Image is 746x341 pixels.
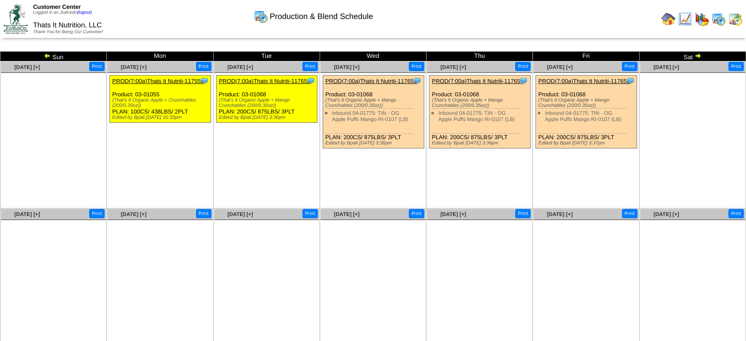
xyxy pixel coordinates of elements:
[441,211,466,217] a: [DATE] [+]
[89,62,105,71] button: Print
[430,76,531,148] div: Product: 03-01068 PLAN: 200CS / 875LBS / 3PLT
[622,209,637,218] button: Print
[15,64,40,70] a: [DATE] [+]
[323,76,424,148] div: Product: 03-01068 PLAN: 200CS / 875LBS / 3PLT
[432,78,523,84] a: PROD(7:00a)Thats It Nutriti-117657
[196,62,211,71] button: Print
[112,115,211,120] div: Edited by Bpali [DATE] 10:33pm
[622,62,637,71] button: Print
[213,52,320,61] td: Tue
[426,52,533,61] td: Thu
[653,64,679,70] a: [DATE] [+]
[334,211,359,217] a: [DATE] [+]
[200,76,209,85] img: Tooltip
[533,52,639,61] td: Fri
[538,78,629,84] a: PROD(7:00a)Thats It Nutriti-117658
[712,12,726,26] img: calendarprod.gif
[227,64,253,70] a: [DATE] [+]
[270,12,373,21] span: Production & Blend Schedule
[77,10,92,15] a: (logout)
[110,76,211,123] div: Product: 03-01055 PLAN: 100CS / 438LBS / 2PLT
[4,4,28,34] img: ZoRoCo_Logo(Green%26Foil)%20jpg.webp
[254,9,268,23] img: calendarprod.gif
[626,76,635,85] img: Tooltip
[678,12,692,26] img: line_graph.gif
[325,140,424,146] div: Edited by Bpali [DATE] 3:36pm
[728,12,742,26] img: calendarinout.gif
[545,110,621,122] a: Inbound 04-01775: TIN - OG Apple Puffs Mango RI-0107 (LB)
[33,10,92,15] span: Logged in as Jsalcedo
[320,52,426,61] td: Wed
[441,64,466,70] a: [DATE] [+]
[515,209,531,218] button: Print
[438,110,515,122] a: Inbound 04-01775: TIN - OG Apple Puffs Mango RI-0107 (LB)
[547,64,573,70] a: [DATE] [+]
[538,140,637,146] div: Edited by Bpali [DATE] 3:37pm
[413,76,422,85] img: Tooltip
[694,52,701,59] img: arrowright.gif
[121,211,147,217] a: [DATE] [+]
[227,211,253,217] a: [DATE] [+]
[519,76,528,85] img: Tooltip
[196,209,211,218] button: Print
[89,209,105,218] button: Print
[409,62,424,71] button: Print
[306,76,315,85] img: Tooltip
[0,52,107,61] td: Sun
[302,209,318,218] button: Print
[219,78,310,84] a: PROD(7:00a)Thats It Nutriti-117655
[219,98,317,108] div: (That's It Organic Apple + Mango Crunchables (200/0.35oz))
[325,78,417,84] a: PROD(7:00a)Thats It Nutriti-117656
[15,211,40,217] a: [DATE] [+]
[44,52,51,59] img: arrowleft.gif
[409,209,424,218] button: Print
[33,4,81,10] span: Customer Center
[216,76,317,123] div: Product: 03-01068 PLAN: 200CS / 875LBS / 3PLT
[661,12,675,26] img: home.gif
[33,22,102,29] span: Thats It Nutrition, LLC
[639,52,746,61] td: Sat
[325,98,424,108] div: (That's It Organic Apple + Mango Crunchables (200/0.35oz))
[112,98,211,108] div: (That's It Organic Apple + Crunchables (200/0.35oz))
[515,62,531,71] button: Print
[695,12,709,26] img: graph.gif
[334,64,359,70] a: [DATE] [+]
[432,140,530,146] div: Edited by Bpali [DATE] 3:36pm
[121,64,147,70] a: [DATE] [+]
[547,211,573,217] a: [DATE] [+]
[728,209,744,218] button: Print
[219,115,317,120] div: Edited by Bpali [DATE] 3:36pm
[538,98,637,108] div: (That's It Organic Apple + Mango Crunchables (200/0.35oz))
[112,78,203,84] a: PROD(7:00a)Thats It Nutriti-117550
[107,52,213,61] td: Mon
[536,76,637,148] div: Product: 03-01068 PLAN: 200CS / 875LBS / 3PLT
[33,30,103,34] span: Thank You for Being Our Customer!
[332,110,408,122] a: Inbound 04-01775: TIN - OG Apple Puffs Mango RI-0107 (LB)
[302,62,318,71] button: Print
[653,211,679,217] a: [DATE] [+]
[432,98,530,108] div: (That's It Organic Apple + Mango Crunchables (200/0.35oz))
[728,62,744,71] button: Print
